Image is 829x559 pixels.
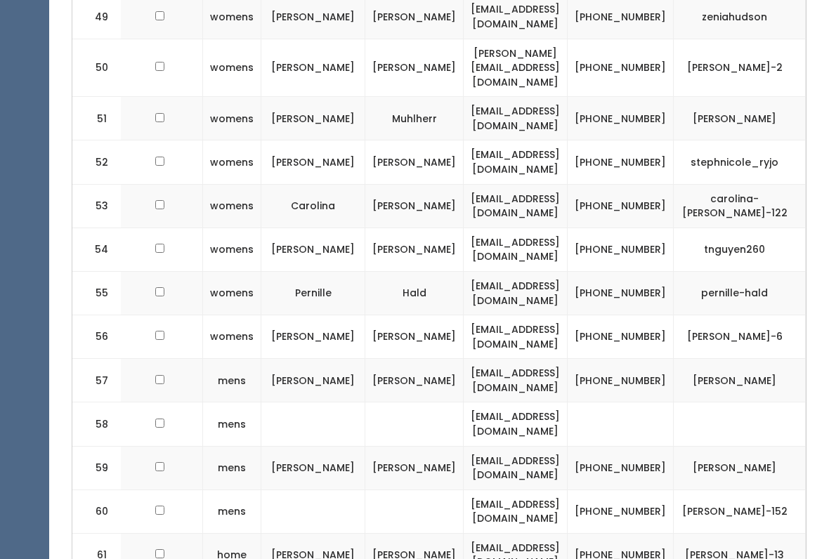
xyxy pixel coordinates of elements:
td: [PHONE_NUMBER] [568,97,674,140]
td: [PERSON_NAME] [365,39,464,97]
td: womens [203,228,261,271]
td: 51 [72,97,122,140]
td: womens [203,315,261,359]
td: [PERSON_NAME] [261,359,365,402]
td: womens [203,97,261,140]
td: Hald [365,271,464,315]
td: womens [203,39,261,97]
td: [PHONE_NUMBER] [568,359,674,402]
td: carolina-[PERSON_NAME]-122 [674,184,806,228]
td: mens [203,446,261,489]
td: womens [203,140,261,184]
td: [PHONE_NUMBER] [568,140,674,184]
td: [PERSON_NAME] [365,359,464,402]
td: [PHONE_NUMBER] [568,446,674,489]
td: [PERSON_NAME] [365,446,464,489]
td: [PHONE_NUMBER] [568,228,674,271]
td: [PERSON_NAME]-2 [674,39,806,97]
td: [EMAIL_ADDRESS][DOMAIN_NAME] [464,97,568,140]
td: womens [203,184,261,228]
td: [EMAIL_ADDRESS][DOMAIN_NAME] [464,489,568,533]
td: [PERSON_NAME] [365,184,464,228]
td: [EMAIL_ADDRESS][DOMAIN_NAME] [464,402,568,446]
td: [PHONE_NUMBER] [568,39,674,97]
td: stephnicole_ryjo [674,140,806,184]
td: Muhlherr [365,97,464,140]
td: Carolina [261,184,365,228]
td: mens [203,359,261,402]
td: 50 [72,39,122,97]
td: 58 [72,402,122,446]
td: 53 [72,184,122,228]
td: 57 [72,359,122,402]
td: [PERSON_NAME]-152 [674,489,806,533]
td: [PERSON_NAME] [261,39,365,97]
td: [PERSON_NAME] [674,446,806,489]
td: mens [203,402,261,446]
td: [EMAIL_ADDRESS][DOMAIN_NAME] [464,184,568,228]
td: pernille-hald [674,271,806,315]
td: [EMAIL_ADDRESS][DOMAIN_NAME] [464,446,568,489]
td: [EMAIL_ADDRESS][DOMAIN_NAME] [464,140,568,184]
td: [PHONE_NUMBER] [568,315,674,359]
td: [PERSON_NAME] [261,228,365,271]
td: [PERSON_NAME] [674,97,806,140]
td: [PHONE_NUMBER] [568,271,674,315]
td: 52 [72,140,122,184]
td: [PERSON_NAME]-6 [674,315,806,359]
td: [PERSON_NAME] [261,446,365,489]
td: [PERSON_NAME] [261,97,365,140]
td: 54 [72,228,122,271]
td: [PERSON_NAME] [261,140,365,184]
td: 56 [72,315,122,359]
td: 60 [72,489,122,533]
td: [PHONE_NUMBER] [568,184,674,228]
td: [PERSON_NAME] [365,228,464,271]
td: 59 [72,446,122,489]
td: [EMAIL_ADDRESS][DOMAIN_NAME] [464,359,568,402]
td: [EMAIL_ADDRESS][DOMAIN_NAME] [464,228,568,271]
td: 55 [72,271,122,315]
td: [PERSON_NAME] [365,140,464,184]
td: [PHONE_NUMBER] [568,489,674,533]
td: [PERSON_NAME] [261,315,365,359]
td: [EMAIL_ADDRESS][DOMAIN_NAME] [464,315,568,359]
td: [PERSON_NAME][EMAIL_ADDRESS][DOMAIN_NAME] [464,39,568,97]
td: [EMAIL_ADDRESS][DOMAIN_NAME] [464,271,568,315]
td: womens [203,271,261,315]
td: mens [203,489,261,533]
td: Pernille [261,271,365,315]
td: [PERSON_NAME] [365,315,464,359]
td: tnguyen260 [674,228,806,271]
td: [PERSON_NAME] [674,359,806,402]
